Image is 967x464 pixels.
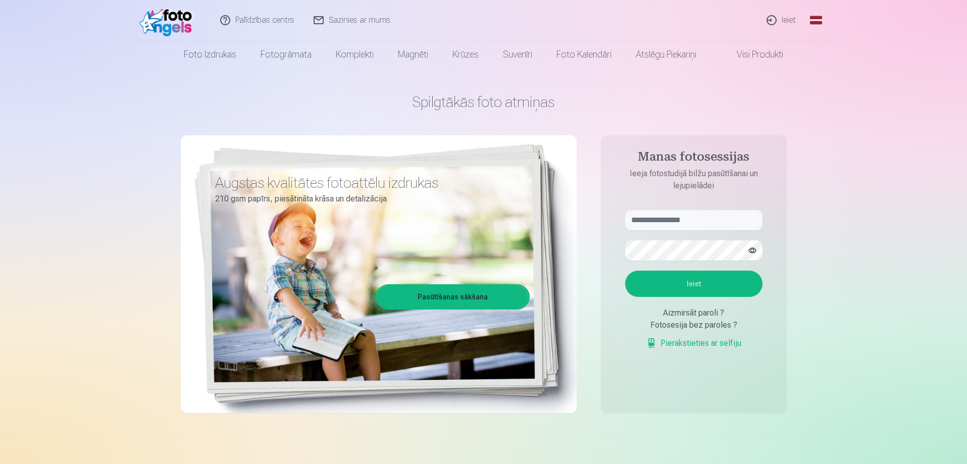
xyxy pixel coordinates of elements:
[544,40,624,69] a: Foto kalendāri
[215,174,522,192] h3: Augstas kvalitātes fotoattēlu izdrukas
[625,319,762,331] div: Fotosesija bez paroles ?
[625,307,762,319] div: Aizmirsāt paroli ?
[615,168,773,192] p: Ieeja fotostudijā bilžu pasūtīšanai un lejupielādei
[181,93,787,111] h1: Spilgtākās foto atmiņas
[491,40,544,69] a: Suvenīri
[139,4,197,36] img: /fa1
[248,40,324,69] a: Fotogrāmata
[377,286,528,308] a: Pasūtīšanas sākšana
[646,337,741,349] a: Pierakstieties ar selfiju
[440,40,491,69] a: Krūzes
[624,40,708,69] a: Atslēgu piekariņi
[615,149,773,168] h4: Manas fotosessijas
[625,271,762,297] button: Ieiet
[215,192,522,206] p: 210 gsm papīrs, piesātināta krāsa un detalizācija
[324,40,386,69] a: Komplekti
[708,40,795,69] a: Visi produkti
[172,40,248,69] a: Foto izdrukas
[386,40,440,69] a: Magnēti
